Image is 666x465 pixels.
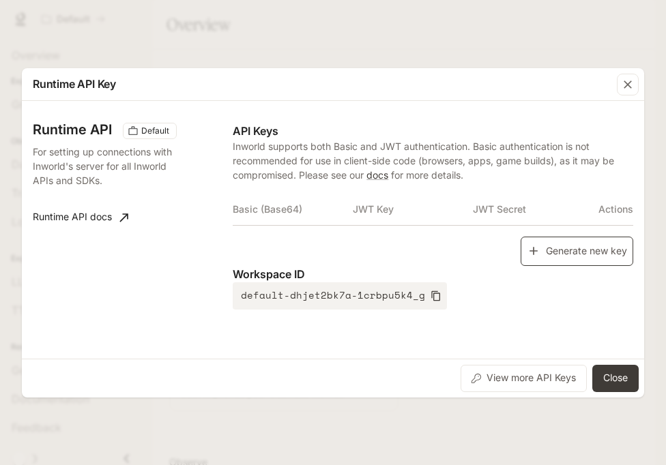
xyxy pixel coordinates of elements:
th: JWT Secret [473,193,593,226]
button: View more API Keys [461,365,587,392]
h3: Runtime API [33,123,112,136]
th: Basic (Base64) [233,193,353,226]
p: For setting up connections with Inworld's server for all Inworld APIs and SDKs. [33,145,175,187]
p: Runtime API Key [33,76,116,92]
p: Workspace ID [233,266,633,282]
div: These keys will apply to your current workspace only [123,123,177,139]
button: Close [592,365,639,392]
th: Actions [593,193,633,226]
span: Default [136,125,175,137]
button: default-dhjet2bk7a-1crbpu5k4_g [233,282,447,310]
p: API Keys [233,123,633,139]
button: Generate new key [521,237,633,266]
th: JWT Key [353,193,473,226]
p: Inworld supports both Basic and JWT authentication. Basic authentication is not recommended for u... [233,139,633,182]
a: docs [366,169,388,181]
a: Runtime API docs [27,204,134,231]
